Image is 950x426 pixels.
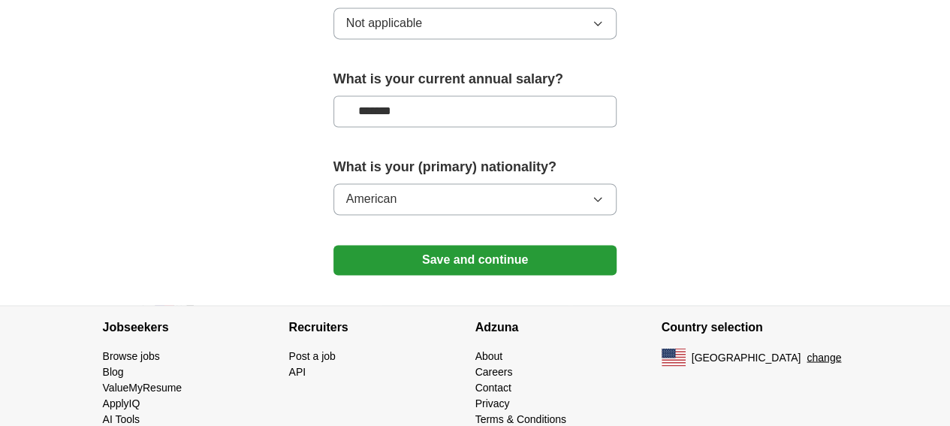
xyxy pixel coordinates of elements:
span: [GEOGRAPHIC_DATA] [692,349,801,365]
button: Not applicable [333,8,617,39]
h4: Country selection [662,306,848,348]
span: American [346,190,397,208]
button: American [333,183,617,215]
a: Terms & Conditions [475,412,566,424]
a: Browse jobs [103,349,160,361]
a: Post a job [289,349,336,361]
button: change [807,349,841,365]
a: Privacy [475,397,510,409]
a: Blog [103,365,124,377]
button: Save and continue [333,245,617,275]
span: Not applicable [346,14,422,32]
a: ApplyIQ [103,397,140,409]
img: US flag [662,348,686,366]
a: Careers [475,365,513,377]
a: Contact [475,381,511,393]
a: ValueMyResume [103,381,182,393]
label: What is your current annual salary? [333,69,617,89]
a: AI Tools [103,412,140,424]
a: About [475,349,503,361]
label: What is your (primary) nationality? [333,157,617,177]
a: API [289,365,306,377]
